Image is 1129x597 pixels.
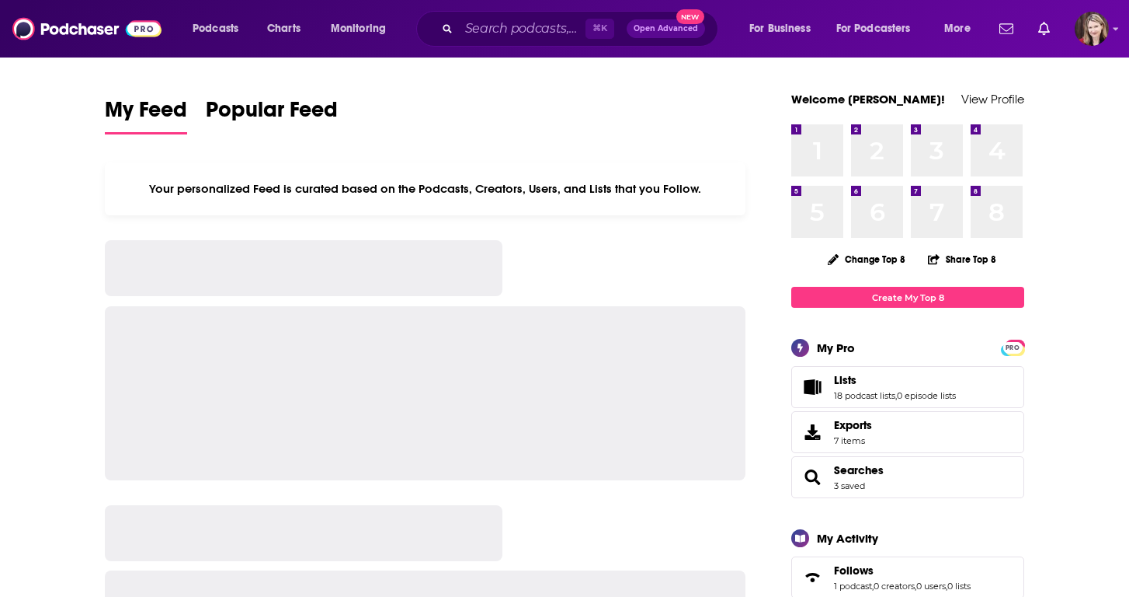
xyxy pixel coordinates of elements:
img: User Profile [1075,12,1109,46]
span: Exports [797,421,828,443]
span: Searches [791,456,1024,498]
a: Lists [834,373,956,387]
span: Exports [834,418,872,432]
span: , [946,581,947,592]
span: Open Advanced [634,25,698,33]
span: Lists [834,373,856,387]
a: 0 users [916,581,946,592]
span: PRO [1003,342,1022,354]
a: Show notifications dropdown [993,16,1020,42]
button: Open AdvancedNew [627,19,705,38]
a: Searches [834,463,884,477]
a: PRO [1003,341,1022,353]
button: open menu [738,16,830,41]
span: Podcasts [193,18,238,40]
a: My Feed [105,96,187,134]
div: Search podcasts, credits, & more... [431,11,733,47]
a: Create My Top 8 [791,287,1024,308]
a: 0 episode lists [897,390,956,401]
span: For Business [749,18,811,40]
div: Your personalized Feed is curated based on the Podcasts, Creators, Users, and Lists that you Follow. [105,162,745,215]
span: , [895,390,897,401]
img: Podchaser - Follow, Share and Rate Podcasts [12,14,162,44]
a: Follows [834,564,971,578]
span: My Feed [105,96,187,132]
a: Welcome [PERSON_NAME]! [791,92,945,106]
a: Show notifications dropdown [1032,16,1056,42]
button: Share Top 8 [927,244,997,274]
div: My Activity [817,531,878,546]
span: Logged in as galaxygirl [1075,12,1109,46]
button: Change Top 8 [818,250,915,269]
a: 0 creators [874,581,915,592]
a: Searches [797,466,828,488]
input: Search podcasts, credits, & more... [459,16,585,41]
span: More [944,18,971,40]
span: Popular Feed [206,96,338,132]
a: Exports [791,411,1024,453]
span: Charts [267,18,300,40]
div: My Pro [817,340,855,355]
button: open menu [933,16,990,41]
a: 18 podcast lists [834,390,895,401]
button: Show profile menu [1075,12,1109,46]
a: View Profile [961,92,1024,106]
span: Follows [834,564,874,578]
span: Monitoring [331,18,386,40]
span: For Podcasters [836,18,911,40]
a: 3 saved [834,480,865,491]
a: 1 podcast [834,581,872,592]
a: Lists [797,376,828,398]
a: Popular Feed [206,96,338,134]
span: Lists [791,366,1024,408]
a: 0 lists [947,581,971,592]
span: ⌘ K [585,19,614,39]
span: , [915,581,916,592]
button: open menu [182,16,259,41]
button: open menu [320,16,406,41]
span: New [676,9,704,24]
span: 7 items [834,435,872,446]
span: , [872,581,874,592]
a: Follows [797,567,828,588]
a: Charts [257,16,310,41]
button: open menu [826,16,933,41]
